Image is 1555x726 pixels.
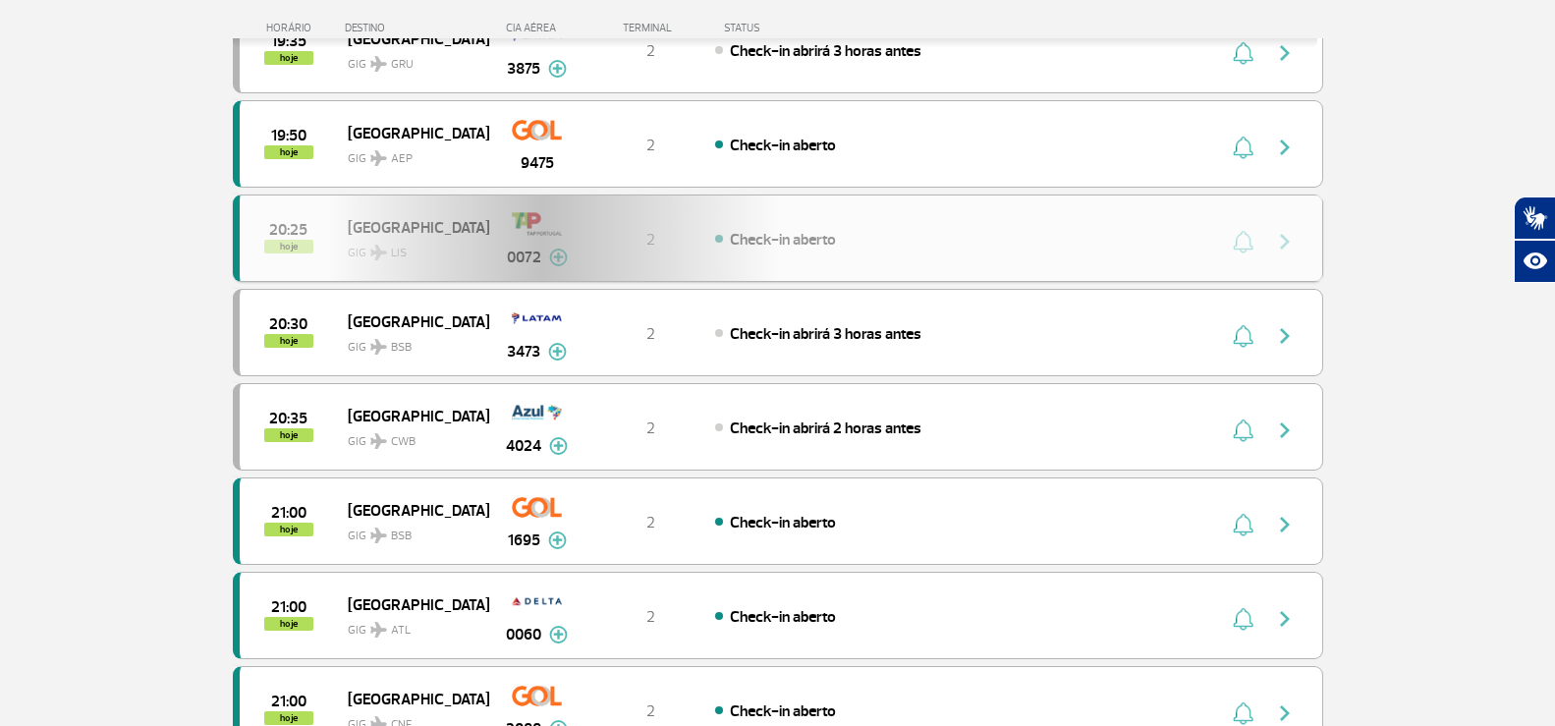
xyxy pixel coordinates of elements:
[370,528,387,543] img: destiny_airplane.svg
[548,60,567,78] img: mais-info-painel-voo.svg
[345,22,488,34] div: DESTINO
[730,41,921,61] span: Check-in abrirá 3 horas antes
[271,34,306,48] span: 2025-09-27 19:35:00
[730,513,836,532] span: Check-in aberto
[646,607,655,627] span: 2
[1233,419,1253,442] img: sino-painel-voo.svg
[646,136,655,155] span: 2
[348,591,473,617] span: [GEOGRAPHIC_DATA]
[264,145,313,159] span: hoje
[548,343,567,361] img: mais-info-painel-voo.svg
[269,317,307,331] span: 2025-09-27 20:30:00
[506,623,541,646] span: 0060
[1514,240,1555,283] button: Abrir recursos assistivos.
[1233,701,1253,725] img: sino-painel-voo.svg
[1233,136,1253,159] img: sino-painel-voo.svg
[549,437,568,455] img: mais-info-painel-voo.svg
[348,517,473,545] span: GIG
[269,412,307,425] span: 2025-09-27 20:35:00
[521,151,554,175] span: 9475
[646,41,655,61] span: 2
[730,419,921,438] span: Check-in abrirá 2 horas antes
[264,523,313,536] span: hoje
[239,22,346,34] div: HORÁRIO
[549,626,568,643] img: mais-info-painel-voo.svg
[730,324,921,344] span: Check-in abrirá 3 horas antes
[1273,136,1297,159] img: seta-direita-painel-voo.svg
[507,57,540,81] span: 3875
[391,433,416,451] span: CWB
[1233,41,1253,65] img: sino-painel-voo.svg
[1273,607,1297,631] img: seta-direita-painel-voo.svg
[264,51,313,65] span: hoje
[348,686,473,711] span: [GEOGRAPHIC_DATA]
[730,136,836,155] span: Check-in aberto
[348,403,473,428] span: [GEOGRAPHIC_DATA]
[646,513,655,532] span: 2
[548,531,567,549] img: mais-info-painel-voo.svg
[264,617,313,631] span: hoje
[271,506,306,520] span: 2025-09-27 21:00:00
[730,607,836,627] span: Check-in aberto
[1273,419,1297,442] img: seta-direita-painel-voo.svg
[488,22,586,34] div: CIA AÉREA
[586,22,714,34] div: TERMINAL
[391,150,413,168] span: AEP
[1514,196,1555,283] div: Plugin de acessibilidade da Hand Talk.
[506,434,541,458] span: 4024
[391,339,412,357] span: BSB
[348,120,473,145] span: [GEOGRAPHIC_DATA]
[646,324,655,344] span: 2
[271,695,306,708] span: 2025-09-27 21:00:00
[508,529,540,552] span: 1695
[348,422,473,451] span: GIG
[271,129,306,142] span: 2025-09-27 19:50:00
[348,45,473,74] span: GIG
[370,433,387,449] img: destiny_airplane.svg
[1273,41,1297,65] img: seta-direita-painel-voo.svg
[1273,701,1297,725] img: seta-direita-painel-voo.svg
[391,56,414,74] span: GRU
[370,150,387,166] img: destiny_airplane.svg
[370,339,387,355] img: destiny_airplane.svg
[391,528,412,545] span: BSB
[348,140,473,168] span: GIG
[370,622,387,638] img: destiny_airplane.svg
[1233,607,1253,631] img: sino-painel-voo.svg
[646,419,655,438] span: 2
[646,701,655,721] span: 2
[348,308,473,334] span: [GEOGRAPHIC_DATA]
[1273,324,1297,348] img: seta-direita-painel-voo.svg
[507,340,540,363] span: 3473
[264,428,313,442] span: hoje
[264,711,313,725] span: hoje
[1233,513,1253,536] img: sino-painel-voo.svg
[264,334,313,348] span: hoje
[730,701,836,721] span: Check-in aberto
[271,600,306,614] span: 2025-09-27 21:00:00
[370,56,387,72] img: destiny_airplane.svg
[1273,513,1297,536] img: seta-direita-painel-voo.svg
[1233,324,1253,348] img: sino-painel-voo.svg
[348,611,473,640] span: GIG
[391,622,411,640] span: ATL
[714,22,874,34] div: STATUS
[348,328,473,357] span: GIG
[1514,196,1555,240] button: Abrir tradutor de língua de sinais.
[348,497,473,523] span: [GEOGRAPHIC_DATA]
